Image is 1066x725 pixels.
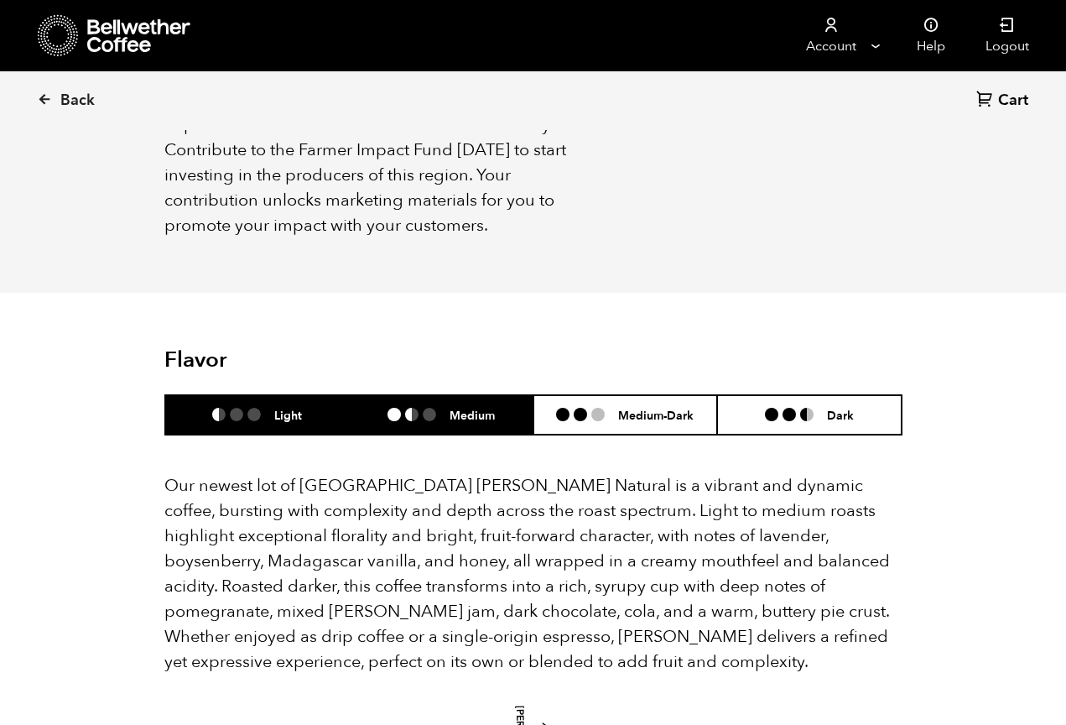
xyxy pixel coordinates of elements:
h6: Medium-Dark [618,408,694,422]
span: Cart [998,91,1028,111]
h2: Flavor [164,347,410,373]
h6: Dark [827,408,854,422]
p: Our newest lot of [GEOGRAPHIC_DATA] [PERSON_NAME] Natural is a vibrant and dynamic coffee, bursti... [164,473,902,675]
h6: Light [274,408,302,422]
span: Back [60,91,95,111]
a: Cart [976,90,1032,112]
h6: Medium [450,408,495,422]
